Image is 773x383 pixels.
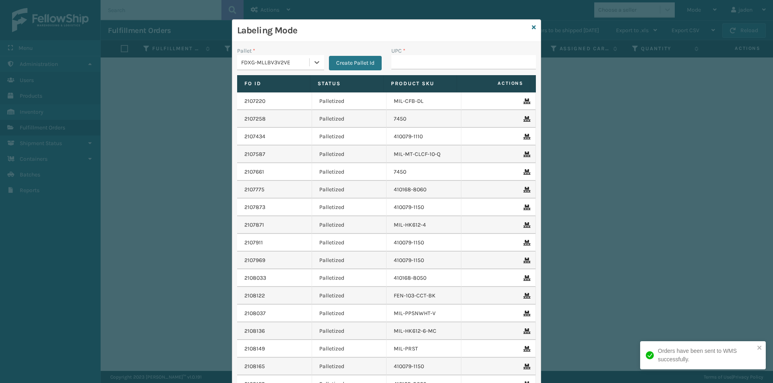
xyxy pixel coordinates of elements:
i: Remove From Pallet [523,169,528,175]
label: Pallet [237,47,255,55]
td: Palletized [312,269,387,287]
td: Palletized [312,358,387,375]
a: 2107775 [244,186,265,194]
td: Palletized [312,199,387,216]
a: 2107911 [244,239,263,247]
td: MIL-PRST [386,340,461,358]
td: 410079-1150 [386,199,461,216]
a: 2108122 [244,292,265,300]
i: Remove From Pallet [523,205,528,210]
td: Palletized [312,163,387,181]
i: Remove From Pallet [523,275,528,281]
label: Product SKU [391,80,449,87]
a: 2108033 [244,274,266,282]
label: Status [318,80,376,87]
h3: Labeling Mode [237,25,529,37]
td: Palletized [312,92,387,110]
td: Palletized [312,128,387,145]
td: FEN-103-CCT-BK [386,287,461,305]
span: Actions [459,77,528,90]
a: 2108149 [244,345,265,353]
td: Palletized [312,252,387,269]
td: Palletized [312,322,387,340]
i: Remove From Pallet [523,258,528,263]
i: Remove From Pallet [523,364,528,369]
i: Remove From Pallet [523,134,528,139]
td: MIL-MT-CLCF-10-Q [386,145,461,163]
i: Remove From Pallet [523,240,528,246]
td: Palletized [312,287,387,305]
i: Remove From Pallet [523,346,528,352]
div: Orders have been sent to WMS successfully. [658,347,754,364]
i: Remove From Pallet [523,222,528,228]
a: 2107434 [244,133,265,141]
a: 2107258 [244,115,266,123]
td: MIL-CFB-DL [386,92,461,110]
td: 410079-1150 [386,358,461,375]
td: Palletized [312,110,387,128]
td: 410168-8050 [386,269,461,287]
i: Remove From Pallet [523,187,528,193]
td: 7450 [386,110,461,128]
i: Remove From Pallet [523,152,528,157]
button: close [757,344,763,352]
td: Palletized [312,145,387,163]
button: Create Pallet Id [329,56,382,70]
div: FDXG-MLLBV3V2VE [241,58,310,67]
td: 410079-1110 [386,128,461,145]
td: MIL-PPSNWHT-V [386,305,461,322]
a: 2107587 [244,150,265,158]
td: Palletized [312,181,387,199]
td: MIL-HK612-6-MC [386,322,461,340]
td: 410079-1150 [386,252,461,269]
td: MIL-HK612-4 [386,216,461,234]
i: Remove From Pallet [523,311,528,316]
a: 2107871 [244,221,264,229]
label: UPC [391,47,405,55]
td: Palletized [312,340,387,358]
td: Palletized [312,216,387,234]
a: 2107969 [244,256,265,264]
i: Remove From Pallet [523,98,528,104]
td: 410079-1150 [386,234,461,252]
a: 2107873 [244,203,265,211]
a: 2107220 [244,97,265,105]
label: Fo Id [244,80,303,87]
a: 2108165 [244,363,265,371]
a: 2107661 [244,168,264,176]
td: Palletized [312,234,387,252]
a: 2108136 [244,327,265,335]
a: 2108037 [244,309,266,317]
td: 7450 [386,163,461,181]
td: 410168-8060 [386,181,461,199]
i: Remove From Pallet [523,116,528,122]
i: Remove From Pallet [523,328,528,334]
i: Remove From Pallet [523,293,528,299]
td: Palletized [312,305,387,322]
